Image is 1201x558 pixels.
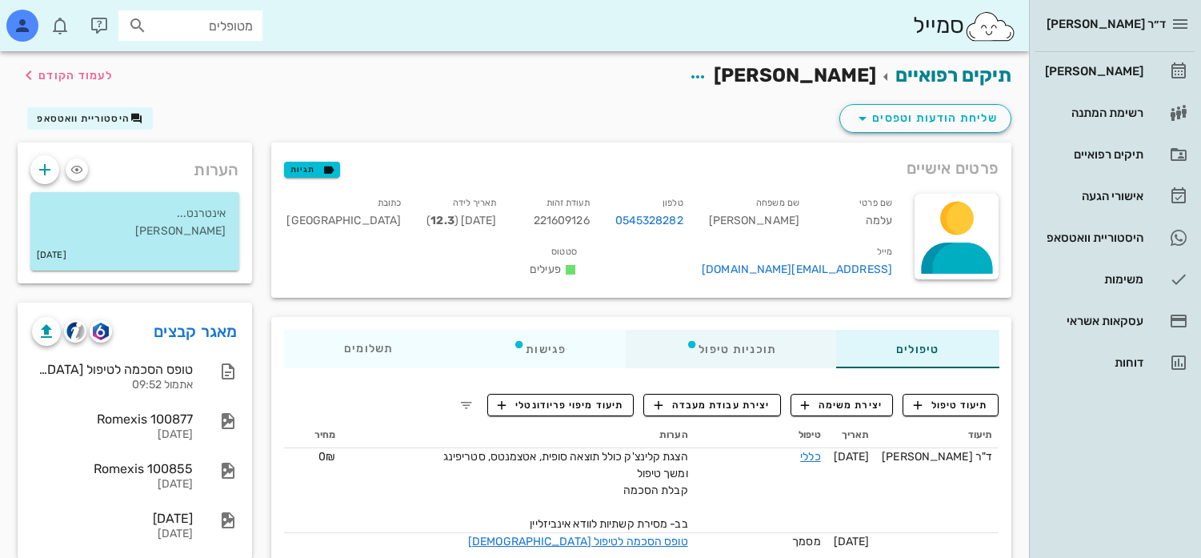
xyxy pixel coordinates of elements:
[64,320,86,343] button: cliniview logo
[90,320,112,343] button: romexis logo
[812,191,905,239] div: עלמה
[756,198,799,208] small: שם משפחה
[964,10,1016,42] img: SmileCloud logo
[882,448,992,465] div: ד"ר [PERSON_NAME]
[32,362,193,377] div: טופס הסכמה לטיפול [DEMOGRAPHIC_DATA]
[32,461,193,476] div: Romexis 100855
[453,330,626,368] div: פגישות
[696,191,812,239] div: [PERSON_NAME]
[695,423,827,448] th: טיפול
[93,323,108,340] img: romexis logo
[342,423,694,448] th: הערות
[443,450,688,531] span: הצגת קלינצ'ק כולל תוצאה סופית, אטצמנטס, סטריפינג ומשך טיפול קבלת הסכמה בב- מסירת קשתיות לוודא אינ...
[18,143,252,189] div: הערות
[47,13,57,22] span: תג
[1035,343,1195,382] a: דוחות
[290,163,332,177] span: תגיות
[343,343,393,355] span: תשלומים
[827,423,876,448] th: תאריך
[286,214,401,227] span: [GEOGRAPHIC_DATA]
[800,450,820,464] a: כללי
[32,428,193,442] div: [DATE]
[154,319,238,344] a: מאגר קבצים
[792,535,820,548] span: מסמך
[1042,356,1143,369] div: דוחות
[43,205,226,240] p: אינטרנט... [PERSON_NAME]
[791,394,894,416] button: יצירת משימה
[284,162,340,178] button: תגיות
[655,398,770,412] span: יצירת עבודת מעבדה
[534,214,590,227] span: 221609126
[37,247,66,264] small: [DATE]
[1035,52,1195,90] a: [PERSON_NAME]
[38,69,113,82] span: לעמוד הקודם
[32,511,193,526] div: [DATE]
[468,535,688,548] a: טופס הסכמה לטיפול [DEMOGRAPHIC_DATA]
[836,330,999,368] div: טיפולים
[1042,273,1143,286] div: משימות
[1035,94,1195,132] a: רשימת המתנה
[487,394,635,416] button: תיעוד מיפוי פריודונטלי
[498,398,623,412] span: תיעוד מיפוי פריודונטלי
[530,263,561,276] span: פעילים
[839,104,1011,133] button: שליחת הודעות וטפסים
[378,198,402,208] small: כתובת
[615,212,683,230] a: 0545328282
[1042,190,1143,203] div: אישורי הגעה
[1042,65,1143,78] div: [PERSON_NAME]
[1035,219,1195,257] a: היסטוריית וואטסאפ
[626,330,836,368] div: תוכניות טיפול
[663,198,683,208] small: טלפון
[859,198,892,208] small: שם פרטי
[853,109,998,128] span: שליחת הודעות וטפסים
[834,535,870,548] span: [DATE]
[1042,231,1143,244] div: היסטוריית וואטסאפ
[1042,315,1143,327] div: עסקאות אשראי
[877,247,892,257] small: מייל
[546,198,590,208] small: תעודת זהות
[907,155,999,181] span: פרטים אישיים
[1042,106,1143,119] div: רשימת המתנה
[32,528,193,541] div: [DATE]
[32,379,193,392] div: אתמול 09:52
[284,423,342,448] th: מחיר
[318,450,335,464] span: 0₪
[1047,17,1166,31] span: ד״ר [PERSON_NAME]
[37,113,130,124] span: היסטוריית וואטסאפ
[66,322,85,340] img: cliniview logo
[32,411,193,427] div: Romexis 100877
[426,214,496,227] span: [DATE] ( )
[801,398,883,412] span: יצירת משימה
[903,394,999,416] button: תיעוד טיפול
[27,107,153,130] button: היסטוריית וואטסאפ
[1035,302,1195,340] a: עסקאות אשראי
[875,423,999,448] th: תיעוד
[714,64,876,86] span: [PERSON_NAME]
[551,247,577,257] small: סטטוס
[1035,135,1195,174] a: תיקים רפואיים
[19,61,113,90] button: לעמוד הקודם
[914,398,988,412] span: תיעוד טיפול
[1035,177,1195,215] a: אישורי הגעה
[834,450,870,464] span: [DATE]
[643,394,780,416] button: יצירת עבודת מעבדה
[32,478,193,492] div: [DATE]
[895,64,1011,86] a: תיקים רפואיים
[913,9,1016,43] div: סמייל
[453,198,497,208] small: תאריך לידה
[1035,260,1195,299] a: משימות
[430,214,454,227] strong: 12.3
[702,263,892,276] a: [EMAIL_ADDRESS][DOMAIN_NAME]
[1042,148,1143,161] div: תיקים רפואיים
